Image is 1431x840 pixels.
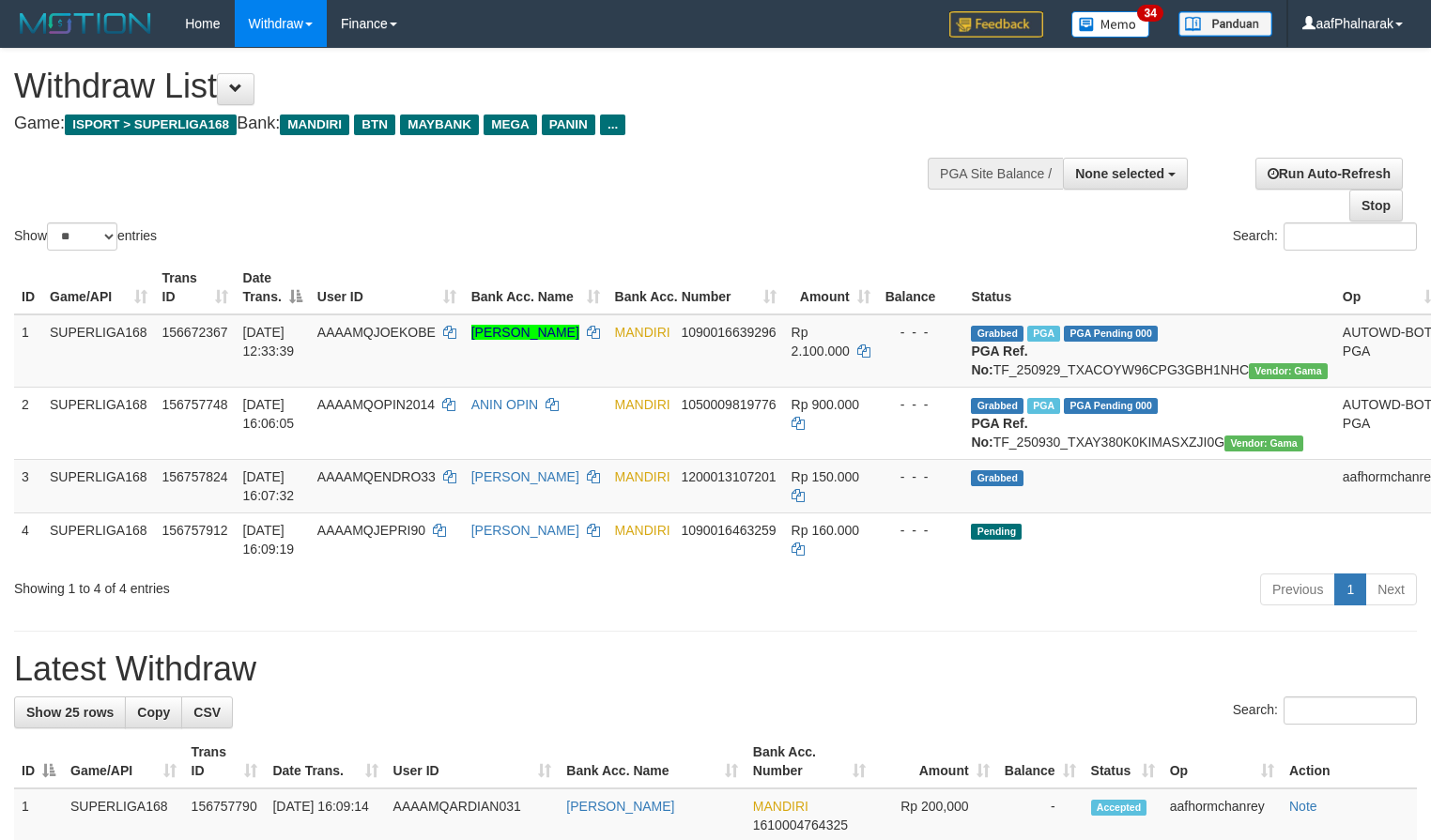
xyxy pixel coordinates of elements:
[878,261,964,314] th: Balance
[542,115,595,135] span: PANIN
[681,397,776,412] span: Copy 1050009819776 to clipboard
[971,326,1023,342] span: Grabbed
[1349,190,1403,221] a: Stop
[615,469,670,484] span: MANDIRI
[65,115,237,135] span: ISPORT > SUPERLIGA168
[386,735,560,788] th: User ID: activate to sort column ascending
[753,817,848,832] span: Copy 1610004764325 to clipboard
[14,735,63,788] th: ID: activate to sort column descending
[1334,573,1366,605] a: 1
[1063,158,1188,190] button: None selected
[243,397,295,431] span: [DATE] 16:06:05
[317,397,435,412] span: AAAAMQOPIN2014
[14,314,42,388] td: 1
[317,469,436,484] span: AAAAMQENDRO33
[885,467,957,486] div: - - -
[1064,398,1158,414] span: PGA Pending
[1233,696,1417,725] label: Search:
[615,325,670,340] span: MANDIRI
[354,115,395,135] span: BTN
[1027,398,1060,414] span: Marked by aafheankoy
[873,735,997,788] th: Amount: activate to sort column ascending
[1178,11,1272,37] img: panduan.png
[310,261,464,314] th: User ID: activate to sort column ascending
[681,325,776,340] span: Copy 1090016639296 to clipboard
[243,469,295,503] span: [DATE] 16:07:32
[963,314,1334,388] td: TF_250929_TXACOYW96CPG3GBH1NHC
[559,735,745,788] th: Bank Acc. Name: activate to sort column ascending
[792,325,850,359] span: Rp 2.100.000
[42,512,155,566] td: SUPERLIGA168
[1289,799,1317,814] a: Note
[792,469,859,484] span: Rp 150.000
[14,696,126,728] a: Show 25 rows
[471,397,539,412] a: ANIN OPIN
[125,696,182,728] a: Copy
[464,261,608,314] th: Bank Acc. Name: activate to sort column ascending
[566,799,674,814] a: [PERSON_NAME]
[14,222,157,251] label: Show entries
[1162,735,1282,788] th: Op: activate to sort column ascending
[1260,573,1335,605] a: Previous
[1027,326,1060,342] span: Marked by aafsengchandara
[14,115,935,133] h4: Game: Bank:
[317,325,436,340] span: AAAAMQJOEKOBE
[42,387,155,459] td: SUPERLIGA168
[137,705,170,720] span: Copy
[236,261,310,314] th: Date Trans.: activate to sort column descending
[265,735,385,788] th: Date Trans.: activate to sort column ascending
[42,459,155,512] td: SUPERLIGA168
[280,115,349,135] span: MANDIRI
[42,261,155,314] th: Game/API: activate to sort column ascending
[155,261,236,314] th: Trans ID: activate to sort column ascending
[1284,696,1417,725] input: Search:
[26,705,114,720] span: Show 25 rows
[14,512,42,566] td: 4
[1137,5,1162,22] span: 34
[971,524,1022,540] span: Pending
[1365,573,1417,605] a: Next
[971,416,1027,450] b: PGA Ref. No:
[1249,363,1328,379] span: Vendor URL: https://trx31.1velocity.biz
[14,261,42,314] th: ID
[681,523,776,538] span: Copy 1090016463259 to clipboard
[1075,166,1164,181] span: None selected
[181,696,233,728] a: CSV
[615,397,670,412] span: MANDIRI
[14,650,1417,688] h1: Latest Withdraw
[971,398,1023,414] span: Grabbed
[1071,11,1150,38] img: Button%20Memo.svg
[47,222,117,251] select: Showentries
[1064,326,1158,342] span: PGA Pending
[471,325,579,340] a: [PERSON_NAME]
[1284,222,1417,251] input: Search:
[14,9,157,38] img: MOTION_logo.png
[753,799,808,814] span: MANDIRI
[1282,735,1417,788] th: Action
[792,523,859,538] span: Rp 160.000
[949,11,1043,38] img: Feedback.jpg
[971,470,1023,486] span: Grabbed
[608,261,784,314] th: Bank Acc. Number: activate to sort column ascending
[885,395,957,414] div: - - -
[162,397,228,412] span: 156757748
[1233,222,1417,251] label: Search:
[600,115,625,135] span: ...
[162,469,228,484] span: 156757824
[1084,735,1162,788] th: Status: activate to sort column ascending
[14,572,582,598] div: Showing 1 to 4 of 4 entries
[243,523,295,557] span: [DATE] 16:09:19
[1255,158,1403,190] a: Run Auto-Refresh
[14,387,42,459] td: 2
[997,735,1084,788] th: Balance: activate to sort column ascending
[963,387,1334,459] td: TF_250930_TXAY380K0KIMASXZJI0G
[400,115,479,135] span: MAYBANK
[63,735,184,788] th: Game/API: activate to sort column ascending
[885,323,957,342] div: - - -
[317,523,425,538] span: AAAAMQJEPRI90
[784,261,878,314] th: Amount: activate to sort column ascending
[792,397,859,412] span: Rp 900.000
[193,705,221,720] span: CSV
[14,68,935,105] h1: Withdraw List
[471,523,579,538] a: [PERSON_NAME]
